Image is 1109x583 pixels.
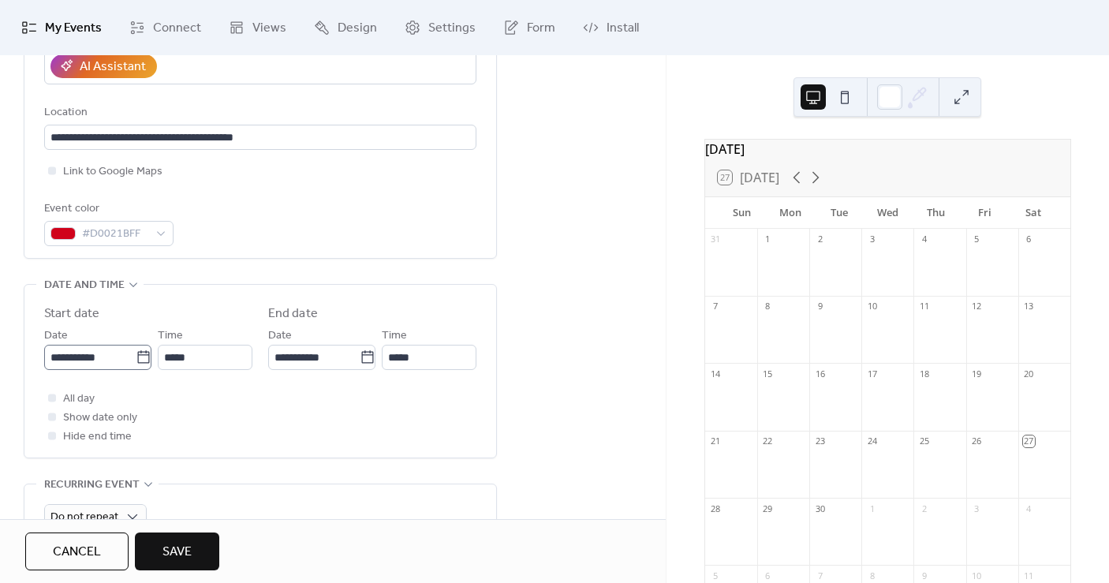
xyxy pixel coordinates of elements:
span: Date [268,327,292,346]
div: 23 [814,435,826,447]
div: 4 [918,234,930,245]
div: 11 [918,301,930,312]
div: 2 [814,234,826,245]
div: Sun [718,197,767,229]
div: 5 [710,570,722,581]
div: Thu [912,197,961,229]
div: 21 [710,435,722,447]
div: 18 [918,368,930,379]
div: 4 [1023,503,1035,514]
span: Time [158,327,183,346]
div: 28 [710,503,722,514]
div: 7 [814,570,826,581]
a: Connect [118,6,213,49]
div: 13 [1023,301,1035,312]
div: 10 [866,301,878,312]
div: 6 [1023,234,1035,245]
div: 22 [762,435,774,447]
span: Install [607,19,639,38]
div: Wed [863,197,912,229]
div: Location [44,103,473,122]
div: 11 [1023,570,1035,581]
div: 14 [710,368,722,379]
span: Connect [153,19,201,38]
span: Save [162,543,192,562]
span: All day [63,390,95,409]
div: 3 [971,503,983,514]
div: 29 [762,503,774,514]
span: Recurring event [44,476,140,495]
div: 27 [1023,435,1035,447]
div: 17 [866,368,878,379]
div: Event color [44,200,170,219]
button: Cancel [25,533,129,570]
span: Date [44,327,68,346]
span: Views [252,19,286,38]
a: My Events [9,6,114,49]
div: 10 [971,570,983,581]
div: Fri [961,197,1010,229]
span: Settings [428,19,476,38]
div: 19 [971,368,983,379]
span: Hide end time [63,428,132,447]
div: 7 [710,301,722,312]
button: AI Assistant [50,54,157,78]
a: Install [571,6,651,49]
span: Form [527,19,555,38]
div: 9 [918,570,930,581]
div: AI Assistant [80,58,146,77]
div: 25 [918,435,930,447]
button: Save [135,533,219,570]
div: 2 [918,503,930,514]
div: 12 [971,301,983,312]
span: Do not repeat [50,506,118,528]
div: Sat [1009,197,1058,229]
span: Cancel [53,543,101,562]
div: 3 [866,234,878,245]
div: Start date [44,305,99,323]
div: 16 [814,368,826,379]
span: Link to Google Maps [63,163,162,181]
div: 8 [866,570,878,581]
div: 1 [866,503,878,514]
div: 15 [762,368,774,379]
div: Mon [766,197,815,229]
div: 8 [762,301,774,312]
div: 6 [762,570,774,581]
div: Tue [815,197,864,229]
span: Design [338,19,377,38]
span: Time [382,327,407,346]
span: My Events [45,19,102,38]
div: 20 [1023,368,1035,379]
a: Views [217,6,298,49]
span: Show date only [63,409,137,428]
div: 26 [971,435,983,447]
div: 9 [814,301,826,312]
a: Design [302,6,389,49]
div: 24 [866,435,878,447]
div: 5 [971,234,983,245]
div: 1 [762,234,774,245]
div: [DATE] [705,140,1070,159]
div: 31 [710,234,722,245]
span: #D0021BFF [82,225,148,244]
a: Settings [393,6,487,49]
div: End date [268,305,318,323]
a: Form [491,6,567,49]
span: Date and time [44,276,125,295]
div: 30 [814,503,826,514]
